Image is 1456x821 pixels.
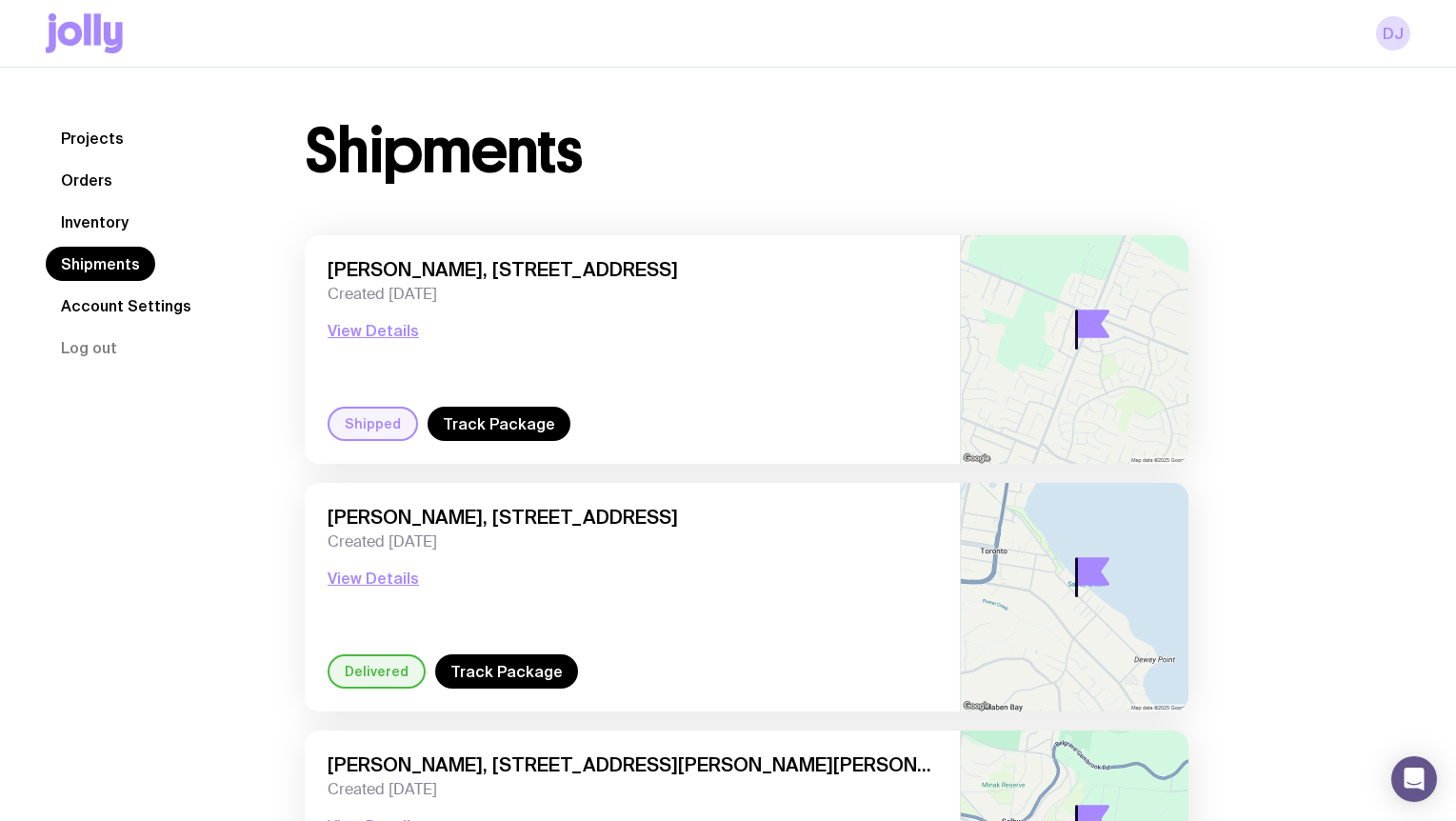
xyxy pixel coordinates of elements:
[328,567,419,590] button: View Details
[328,753,937,776] span: [PERSON_NAME], [STREET_ADDRESS][PERSON_NAME][PERSON_NAME]
[328,654,426,689] div: Delivered
[46,163,128,197] a: Orders
[328,285,937,304] span: Created [DATE]
[305,121,582,182] h1: Shipments
[46,121,139,155] a: Projects
[428,407,570,441] a: Track Package
[435,654,578,689] a: Track Package
[1376,16,1410,50] a: DJ
[46,289,207,323] a: Account Settings
[328,407,418,441] div: Shipped
[328,319,419,342] button: View Details
[961,483,1188,711] img: staticmap
[961,235,1188,464] img: staticmap
[328,532,937,551] span: Created [DATE]
[46,330,132,365] button: Log out
[328,780,937,799] span: Created [DATE]
[328,258,937,281] span: [PERSON_NAME], [STREET_ADDRESS]
[328,506,937,529] span: [PERSON_NAME], [STREET_ADDRESS]
[1391,756,1437,802] div: Open Intercom Messenger
[46,205,144,239] a: Inventory
[46,247,155,281] a: Shipments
